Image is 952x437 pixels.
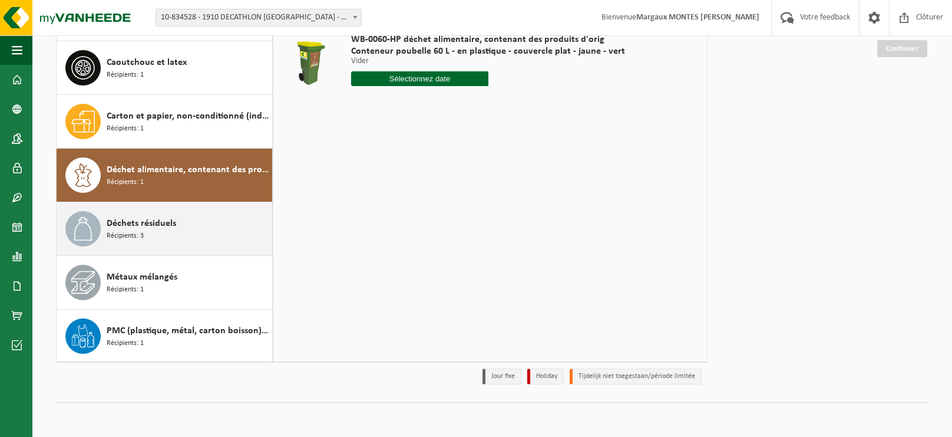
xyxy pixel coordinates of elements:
span: 10-834528 - 1910 DECATHLON BRUSSELS CITY - BRUXELLES [156,9,362,27]
span: Caoutchouc et latex [107,55,187,70]
span: Récipients: 1 [107,338,144,349]
span: PMC (plastique, métal, carton boisson) (industriel) [107,324,269,338]
span: Carton et papier, non-conditionné (industriel) [107,109,269,123]
button: Déchets résiduels Récipients: 3 [57,202,273,256]
input: Sélectionnez date [351,71,488,86]
li: Jour fixe [482,369,521,385]
span: Récipients: 3 [107,231,144,242]
a: Continuer [877,40,927,57]
button: Métaux mélangés Récipients: 1 [57,256,273,310]
p: Vider [351,57,625,65]
span: Déchets résiduels [107,216,176,231]
button: Déchet alimentaire, contenant des produits d'origine animale, non emballé, catégorie 3 Récipients: 1 [57,149,273,202]
span: Récipients: 1 [107,284,144,295]
button: Carton et papier, non-conditionné (industriel) Récipients: 1 [57,95,273,149]
span: Récipients: 1 [107,123,144,134]
span: Déchet alimentaire, contenant des produits d'origine animale, non emballé, catégorie 3 [107,163,269,177]
button: Caoutchouc et latex Récipients: 1 [57,41,273,95]
span: 10-834528 - 1910 DECATHLON BRUSSELS CITY - BRUXELLES [156,9,361,26]
span: Récipients: 1 [107,177,144,188]
li: Tijdelijk niet toegestaan/période limitée [570,369,702,385]
span: Récipients: 1 [107,70,144,81]
li: Holiday [527,369,564,385]
button: PMC (plastique, métal, carton boisson) (industriel) Récipients: 1 [57,310,273,363]
span: Métaux mélangés [107,270,177,284]
span: WB-0060-HP déchet alimentaire, contenant des produits d'orig [351,34,625,45]
span: Conteneur poubelle 60 L - en plastique - couvercle plat - jaune - vert [351,45,625,57]
strong: Margaux MONTES [PERSON_NAME] [636,13,759,22]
